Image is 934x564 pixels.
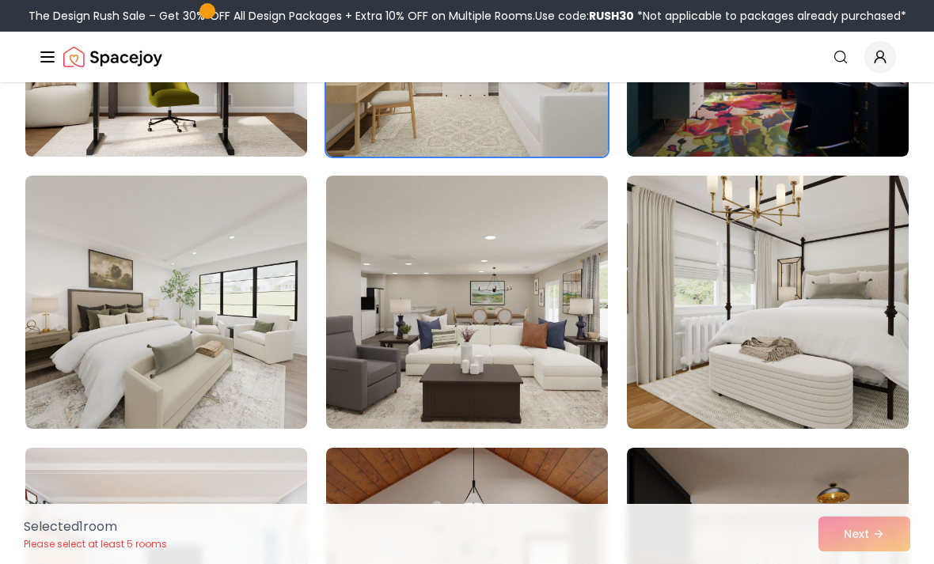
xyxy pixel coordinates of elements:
[634,8,906,24] span: *Not applicable to packages already purchased*
[627,176,909,429] img: Room room-9
[24,517,167,536] p: Selected 1 room
[63,41,162,73] a: Spacejoy
[38,32,896,82] nav: Global
[535,8,634,24] span: Use code:
[326,176,608,429] img: Room room-8
[589,8,634,24] b: RUSH30
[24,538,167,551] p: Please select at least 5 rooms
[63,41,162,73] img: Spacejoy Logo
[25,176,307,429] img: Room room-7
[28,8,906,24] div: The Design Rush Sale – Get 30% OFF All Design Packages + Extra 10% OFF on Multiple Rooms.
